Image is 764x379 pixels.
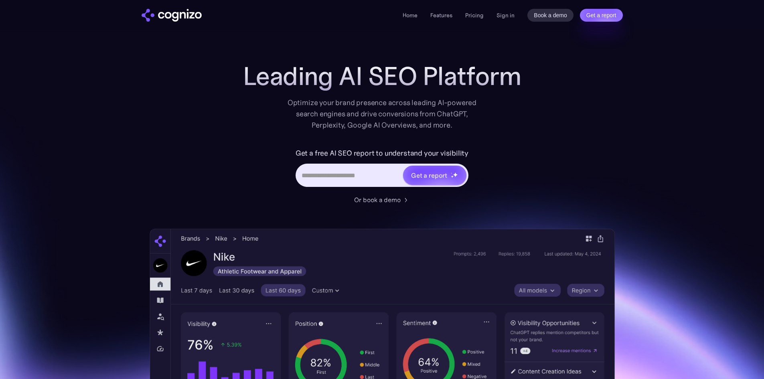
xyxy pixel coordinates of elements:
[142,9,202,22] a: home
[411,170,447,180] div: Get a report
[284,97,481,131] div: Optimize your brand presence across leading AI-powered search engines and drive conversions from ...
[296,147,468,191] form: Hero URL Input Form
[430,12,452,19] a: Features
[580,9,623,22] a: Get a report
[354,195,410,205] a: Or book a demo
[496,10,515,20] a: Sign in
[527,9,574,22] a: Book a demo
[453,172,458,177] img: star
[402,165,467,186] a: Get a reportstarstarstar
[465,12,484,19] a: Pricing
[403,12,417,19] a: Home
[243,62,521,91] h1: Leading AI SEO Platform
[451,175,454,178] img: star
[142,9,202,22] img: cognizo logo
[354,195,401,205] div: Or book a demo
[451,172,452,174] img: star
[296,147,468,160] label: Get a free AI SEO report to understand your visibility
